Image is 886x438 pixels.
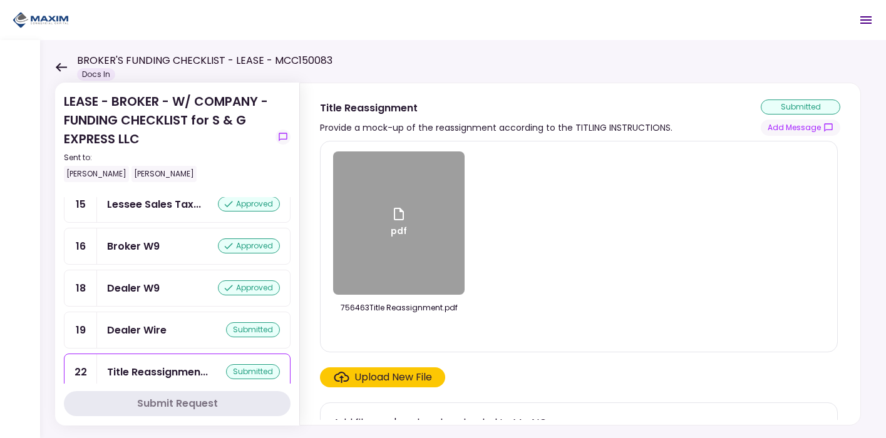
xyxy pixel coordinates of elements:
[64,391,291,416] button: Submit Request
[64,92,270,182] div: LEASE - BROKER - W/ COMPANY - FUNDING CHECKLIST for S & G EXPRESS LLC
[131,166,197,182] div: [PERSON_NAME]
[299,83,861,425] div: Title ReassignmentProvide a mock-up of the reassignment according to the TITLING INSTRUCTIONS.sub...
[107,196,201,212] div: Lessee Sales Tax Treatment
[320,367,445,387] span: Click here to upload the required document
[64,312,291,349] a: 19Dealer Wiresubmitted
[218,238,280,253] div: approved
[64,270,97,306] div: 18
[547,413,566,432] button: more
[13,11,69,29] img: Partner icon
[107,238,160,254] div: Broker W9
[107,364,208,380] div: Title Reassignment
[226,364,280,379] div: submitted
[761,120,840,136] button: show-messages
[107,280,160,296] div: Dealer W9
[333,302,465,313] div: 756463Title Reassignment.pdf
[64,186,97,222] div: 15
[64,354,291,390] a: 22Title Reassignmentsubmitted
[320,100,672,116] div: Title Reassignment
[226,322,280,337] div: submitted
[64,270,291,307] a: 18Dealer W9approved
[64,228,291,265] a: 16Broker W9approved
[107,322,167,338] div: Dealer Wire
[851,5,881,35] button: Open menu
[64,152,270,163] div: Sent to:
[354,370,432,385] div: Upload New File
[761,99,840,115] div: submitted
[64,228,97,264] div: 16
[77,68,115,81] div: Docs In
[218,196,280,211] div: approved
[333,415,547,430] div: Add files you've already uploaded to My AIO
[64,354,97,390] div: 22
[391,206,407,240] div: pdf
[64,186,291,223] a: 15Lessee Sales Tax Treatmentapproved
[137,396,218,411] div: Submit Request
[276,130,291,145] button: show-messages
[64,166,129,182] div: [PERSON_NAME]
[320,120,672,135] div: Provide a mock-up of the reassignment according to the TITLING INSTRUCTIONS.
[218,280,280,295] div: approved
[77,53,332,68] h1: BROKER'S FUNDING CHECKLIST - LEASE - MCC150083
[64,312,97,348] div: 19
